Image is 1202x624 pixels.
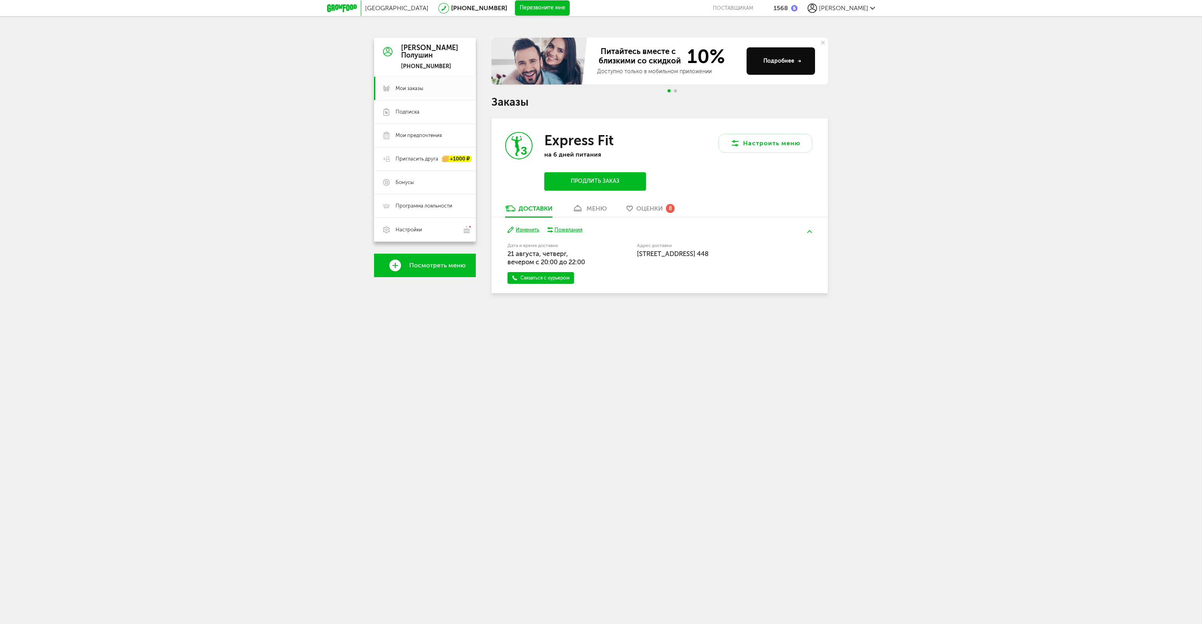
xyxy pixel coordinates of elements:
[544,132,614,149] h3: Express Fit
[819,4,868,12] span: [PERSON_NAME]
[501,204,556,217] a: Доставки
[597,47,682,66] span: Питайтесь вместе с близкими со скидкой
[587,205,607,212] div: меню
[396,108,419,115] span: Подписка
[396,179,414,186] span: Бонусы
[396,132,442,139] span: Мои предпочтения
[401,63,458,70] div: [PHONE_NUMBER]
[451,4,507,12] a: [PHONE_NUMBER]
[547,226,583,233] button: Пожелания
[637,250,709,258] span: [STREET_ADDRESS] 448
[409,262,466,269] span: Посмотреть меню
[544,172,646,191] button: Продлить заказ
[374,100,476,124] a: Подписка
[597,68,740,76] div: Доступно только в мобильном приложении
[682,47,725,66] span: 10%
[396,85,423,92] span: Мои заказы
[554,226,583,233] div: Пожелания
[763,57,801,65] div: Подробнее
[365,4,428,12] span: [GEOGRAPHIC_DATA]
[507,243,597,248] label: Дата и время доставки
[507,250,585,266] span: 21 августа, четверг, вечером c 20:00 до 22:00
[491,97,828,107] h1: Заказы
[666,204,675,213] div: 8
[747,47,815,75] button: Подробнее
[374,254,476,277] a: Посмотреть меню
[807,230,812,233] img: arrow-up-green.5eb5f82.svg
[544,151,646,158] p: на 6 дней питания
[674,89,677,92] span: Go to slide 2
[636,205,663,212] span: Оценки
[507,226,539,234] button: Изменить
[774,4,788,12] div: 1568
[374,147,476,171] a: Пригласить друга +1000 ₽
[791,5,797,11] img: bonus_b.cdccf46.png
[374,77,476,100] a: Мои заказы
[396,226,422,233] span: Настройки
[491,38,589,85] img: family-banner.579af9d.jpg
[518,205,552,212] div: Доставки
[568,204,611,217] a: меню
[396,155,438,162] span: Пригласить друга
[507,272,574,284] a: Связаться с курьером
[396,202,452,209] span: Программа лояльности
[374,194,476,218] a: Программа лояльности
[374,171,476,194] a: Бонусы
[668,89,671,92] span: Go to slide 1
[637,243,783,248] label: Адрес доставки
[623,204,678,217] a: Оценки 8
[442,156,472,162] div: +1000 ₽
[374,218,476,242] a: Настройки
[515,0,570,16] button: Перезвоните мне
[374,124,476,147] a: Мои предпочтения
[401,44,458,60] div: [PERSON_NAME] Полушин
[718,134,812,153] button: Настроить меню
